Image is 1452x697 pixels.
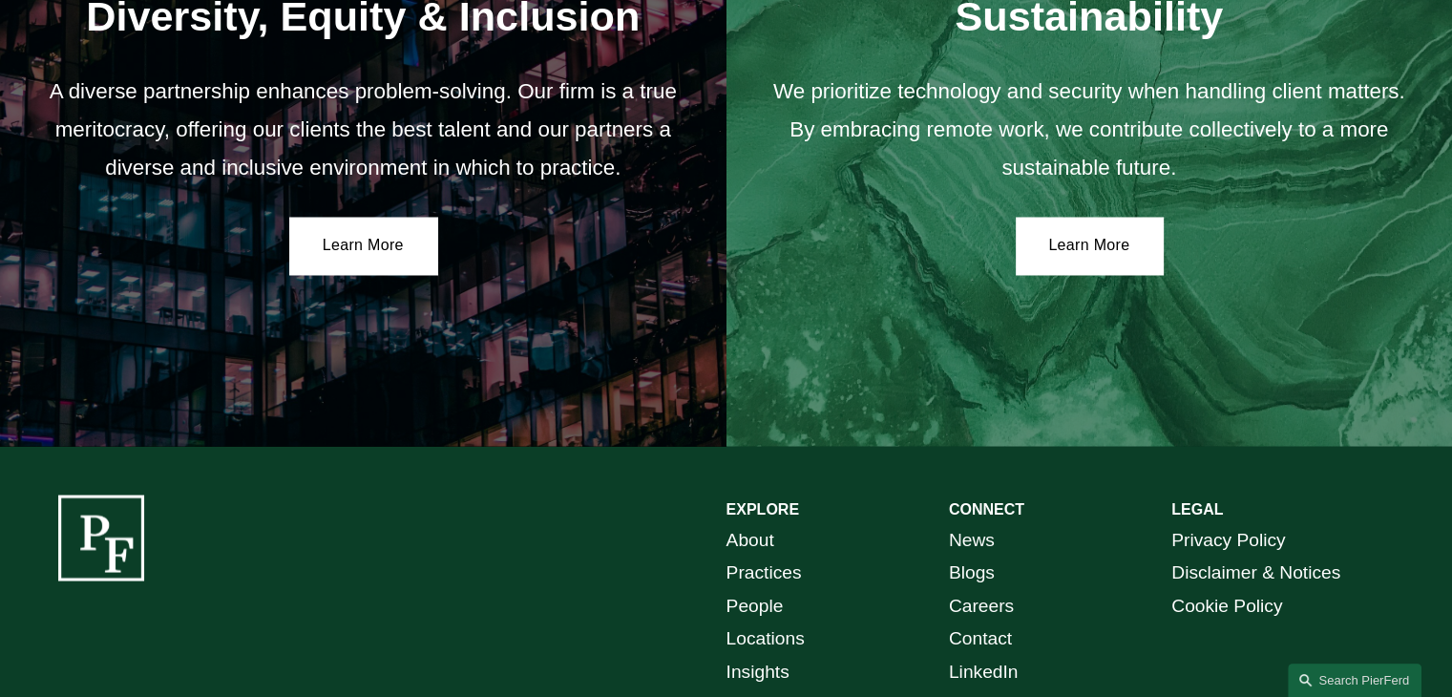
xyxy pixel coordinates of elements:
a: Learn More [289,217,437,274]
strong: CONNECT [949,500,1024,517]
a: LinkedIn [949,655,1019,688]
a: Contact [949,622,1012,655]
a: Practices [726,556,802,589]
p: We prioritize technology and security when handling client matters. By embracing remote work, we ... [769,73,1408,188]
a: Blogs [949,556,995,589]
strong: EXPLORE [726,500,799,517]
a: Locations [726,622,805,655]
a: Cookie Policy [1171,589,1282,623]
strong: LEGAL [1171,500,1223,517]
a: Learn More [1016,217,1164,274]
a: Privacy Policy [1171,523,1285,557]
a: About [726,523,774,557]
a: Disclaimer & Notices [1171,556,1340,589]
a: Search this site [1288,664,1421,697]
a: Careers [949,589,1014,623]
p: A diverse partnership enhances problem-solving. Our firm is a true meritocracy, offering our clie... [44,73,683,188]
a: Insights [726,655,789,688]
a: People [726,589,784,623]
a: News [949,523,995,557]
